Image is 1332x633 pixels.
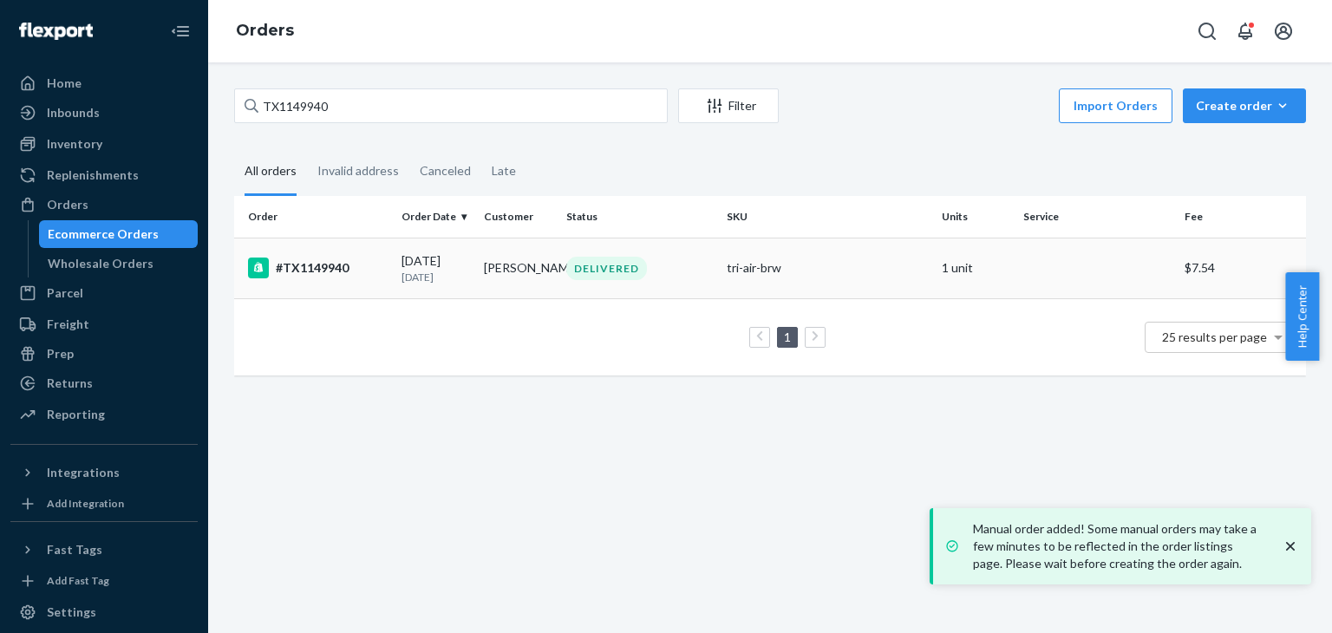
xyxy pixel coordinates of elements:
[10,161,198,189] a: Replenishments
[420,148,471,193] div: Canceled
[10,310,198,338] a: Freight
[935,238,1017,298] td: 1 unit
[402,270,470,284] p: [DATE]
[47,345,74,362] div: Prep
[935,196,1017,238] th: Units
[39,220,199,248] a: Ecommerce Orders
[679,97,778,114] div: Filter
[47,75,82,92] div: Home
[566,257,647,280] div: DELIVERED
[47,284,83,302] div: Parcel
[780,330,794,344] a: Page 1 is your current page
[163,14,198,49] button: Close Navigation
[47,406,105,423] div: Reporting
[727,259,927,277] div: tri-air-brw
[47,541,102,558] div: Fast Tags
[1282,538,1299,555] svg: close toast
[10,279,198,307] a: Parcel
[10,459,198,486] button: Integrations
[1285,272,1319,361] button: Help Center
[19,23,93,40] img: Flexport logo
[1178,238,1306,298] td: $7.54
[248,258,388,278] div: #TX1149940
[402,252,470,284] div: [DATE]
[48,225,159,243] div: Ecommerce Orders
[234,88,668,123] input: Search orders
[317,148,399,193] div: Invalid address
[10,401,198,428] a: Reporting
[47,375,93,392] div: Returns
[47,196,88,213] div: Orders
[48,255,153,272] div: Wholesale Orders
[10,69,198,97] a: Home
[236,21,294,40] a: Orders
[720,196,934,238] th: SKU
[484,209,552,224] div: Customer
[10,571,198,591] a: Add Fast Tag
[47,166,139,184] div: Replenishments
[47,573,109,588] div: Add Fast Tag
[47,464,120,481] div: Integrations
[1228,14,1263,49] button: Open notifications
[10,340,198,368] a: Prep
[559,196,720,238] th: Status
[10,99,198,127] a: Inbounds
[39,250,199,277] a: Wholesale Orders
[10,191,198,219] a: Orders
[47,496,124,511] div: Add Integration
[245,148,297,196] div: All orders
[1266,14,1301,49] button: Open account menu
[222,6,308,56] ol: breadcrumbs
[477,238,559,298] td: [PERSON_NAME]
[1162,330,1267,344] span: 25 results per page
[973,520,1264,572] p: Manual order added! Some manual orders may take a few minutes to be reflected in the order listin...
[492,148,516,193] div: Late
[10,536,198,564] button: Fast Tags
[1196,97,1293,114] div: Create order
[47,316,89,333] div: Freight
[47,604,96,621] div: Settings
[395,196,477,238] th: Order Date
[10,493,198,514] a: Add Integration
[1016,196,1177,238] th: Service
[678,88,779,123] button: Filter
[1190,14,1224,49] button: Open Search Box
[47,104,100,121] div: Inbounds
[10,598,198,626] a: Settings
[1059,88,1172,123] button: Import Orders
[10,130,198,158] a: Inventory
[47,135,102,153] div: Inventory
[234,196,395,238] th: Order
[1178,196,1306,238] th: Fee
[1183,88,1306,123] button: Create order
[10,369,198,397] a: Returns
